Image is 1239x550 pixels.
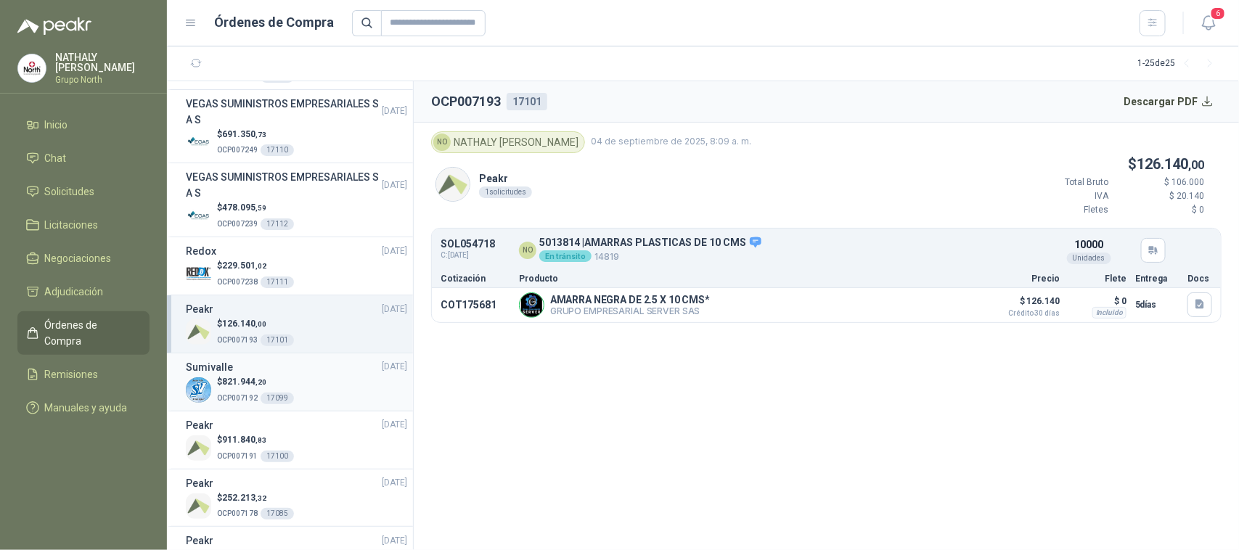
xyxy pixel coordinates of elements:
[1137,52,1222,75] div: 1 - 25 de 25
[1117,189,1204,203] p: $ 20.140
[222,319,266,329] span: 126.140
[17,361,150,388] a: Remisiones
[217,433,294,447] p: $
[215,12,335,33] h1: Órdenes de Compra
[186,359,407,405] a: Sumivalle[DATE] Company Logo$821.944,20OCP00719217099
[1117,203,1204,217] p: $ 0
[18,54,46,82] img: Company Logo
[186,301,213,317] h3: Peakr
[1067,253,1111,264] div: Unidades
[1117,176,1204,189] p: $ 106.000
[382,303,407,316] span: [DATE]
[539,249,762,264] p: 14819
[261,508,294,520] div: 17085
[186,129,211,155] img: Company Logo
[186,203,211,229] img: Company Logo
[519,274,978,283] p: Producto
[17,144,150,172] a: Chat
[520,293,544,317] img: Company Logo
[261,144,294,156] div: 17110
[45,217,99,233] span: Licitaciones
[1021,203,1108,217] p: Fletes
[17,111,150,139] a: Inicio
[17,278,150,305] a: Adjudicación
[217,375,294,389] p: $
[55,52,150,73] p: NATHALY [PERSON_NAME]
[222,377,266,387] span: 821.944
[217,452,258,460] span: OCP007191
[1116,87,1222,116] button: Descargar PDF
[217,201,294,215] p: $
[1021,176,1108,189] p: Total Bruto
[45,284,104,300] span: Adjudicación
[45,366,99,382] span: Remisiones
[186,435,211,461] img: Company Logo
[217,146,258,154] span: OCP007249
[217,394,258,402] span: OCP007192
[45,250,112,266] span: Negociaciones
[186,319,211,345] img: Company Logo
[186,475,213,491] h3: Peakr
[186,261,211,287] img: Company Logo
[539,250,592,262] div: En tránsito
[17,211,150,239] a: Licitaciones
[382,245,407,258] span: [DATE]
[431,131,585,153] div: NATHALY [PERSON_NAME]
[441,299,510,311] p: COT175681
[45,117,68,133] span: Inicio
[1135,296,1179,313] p: 5 días
[382,476,407,490] span: [DATE]
[217,336,258,344] span: OCP007193
[1195,10,1222,36] button: 6
[987,292,1060,317] p: $ 126.140
[1074,237,1103,253] p: 10000
[186,359,233,375] h3: Sumivalle
[1092,307,1126,319] div: Incluido
[255,494,266,502] span: ,32
[519,242,536,259] div: NO
[255,436,266,444] span: ,83
[539,236,762,249] p: 5013814 | AMARRAS PLASTICAS DE 10 CMS
[222,129,266,139] span: 691.350
[441,239,495,250] p: SOL054718
[222,202,266,213] span: 478.095
[55,75,150,84] p: Grupo North
[436,168,470,201] img: Company Logo
[45,317,136,349] span: Órdenes de Compra
[45,400,128,416] span: Manuales y ayuda
[987,310,1060,317] span: Crédito 30 días
[382,360,407,374] span: [DATE]
[591,135,751,149] span: 04 de septiembre de 2025, 8:09 a. m.
[222,435,266,445] span: 911.840
[217,259,294,273] p: $
[507,93,547,110] div: 17101
[186,377,211,403] img: Company Logo
[186,417,407,463] a: Peakr[DATE] Company Logo$911.840,83OCP00719117100
[382,418,407,432] span: [DATE]
[382,104,407,118] span: [DATE]
[17,311,150,355] a: Órdenes de Compra
[186,243,407,289] a: Redox[DATE] Company Logo$229.501,02OCP00723817111
[382,178,407,192] span: [DATE]
[186,417,213,433] h3: Peakr
[1210,7,1226,20] span: 6
[255,262,266,270] span: ,02
[222,493,266,503] span: 252.213
[479,186,532,198] div: 1 solicitudes
[45,184,95,200] span: Solicitudes
[1068,274,1126,283] p: Flete
[217,317,294,331] p: $
[17,394,150,422] a: Manuales y ayuda
[987,274,1060,283] p: Precio
[17,17,91,35] img: Logo peakr
[441,250,495,261] span: C: [DATE]
[261,334,294,346] div: 17101
[431,91,501,112] h2: OCP007193
[433,134,451,151] div: NO
[479,171,532,186] p: Peakr
[1137,155,1204,173] span: 126.140
[255,131,266,139] span: ,73
[186,243,216,259] h3: Redox
[1188,158,1204,172] span: ,00
[255,204,266,212] span: ,59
